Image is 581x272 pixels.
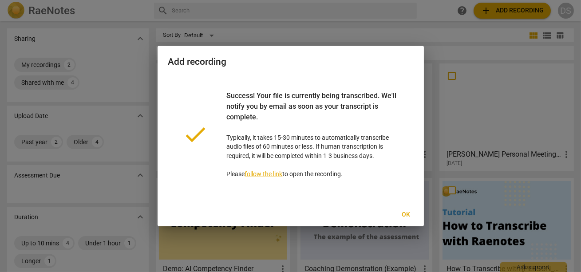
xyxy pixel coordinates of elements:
span: Ok [399,210,413,219]
p: Typically, it takes 15-30 minutes to automatically transcribe audio files of 60 minutes or less. ... [227,91,399,179]
span: done [182,121,209,148]
a: follow the link [245,170,283,177]
div: Success! Your file is currently being transcribed. We'll notify you by email as soon as your tran... [227,91,399,133]
h2: Add recording [168,56,413,67]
